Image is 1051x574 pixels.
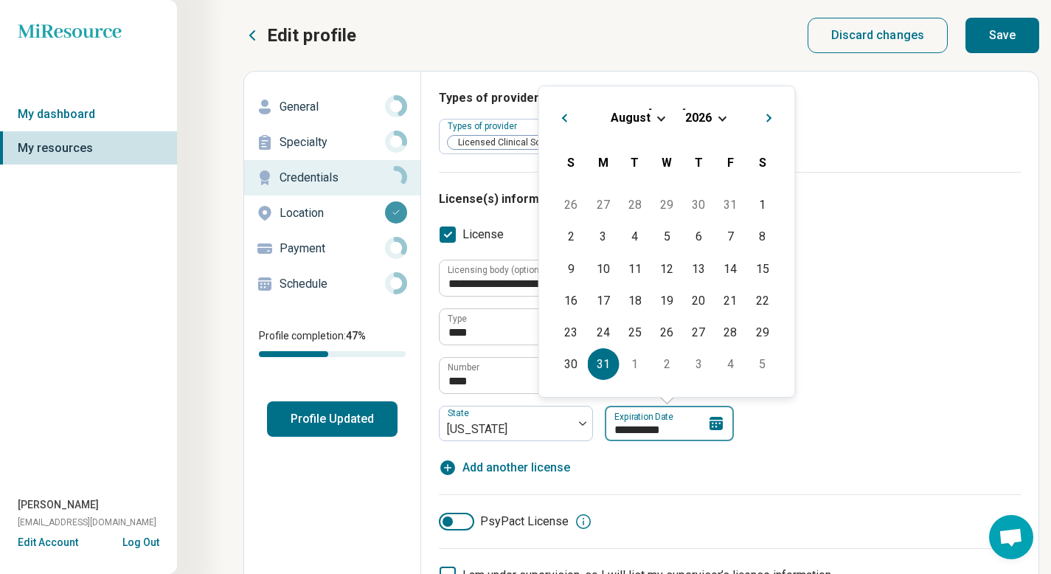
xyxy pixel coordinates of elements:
div: Choose Saturday, August 1st, 2026 [746,189,778,221]
a: Location [244,196,420,231]
div: Thursday [683,147,715,179]
div: Friday [715,147,746,179]
span: License [462,226,504,243]
p: Payment [280,240,385,257]
p: Specialty [280,134,385,151]
div: Choose Tuesday, September 1st, 2026 [619,348,651,380]
div: Choose Tuesday, August 11th, 2026 [619,253,651,285]
div: Choose Wednesday, September 2nd, 2026 [651,348,682,380]
div: Choose Wednesday, August 26th, 2026 [651,317,682,348]
p: General [280,98,385,116]
div: Choose Thursday, August 13th, 2026 [683,253,715,285]
div: Choose Saturday, August 29th, 2026 [746,317,778,348]
button: Save [965,18,1039,53]
h2: [DATE] [551,104,783,125]
div: Choose Saturday, August 15th, 2026 [746,253,778,285]
div: Choose Monday, August 3rd, 2026 [587,221,619,252]
a: General [244,89,420,125]
span: 2026 [685,111,712,125]
p: Location [280,204,385,222]
div: Profile completion [259,351,406,357]
div: Choose Saturday, August 8th, 2026 [746,221,778,252]
span: [PERSON_NAME] [18,497,99,513]
h3: License(s) information [439,190,1021,208]
div: Choose Friday, August 14th, 2026 [715,253,746,285]
div: Choose Friday, September 4th, 2026 [715,348,746,380]
span: August [611,111,651,125]
button: Profile Updated [267,401,398,437]
button: Previous Month [551,104,575,128]
label: State [448,408,472,418]
span: Licensed Clinical Social Worker (LCSW) [448,136,624,150]
span: [EMAIL_ADDRESS][DOMAIN_NAME] [18,516,156,529]
div: Choose Tuesday, August 25th, 2026 [619,317,651,348]
div: Open chat [989,515,1033,559]
div: Tuesday [619,147,651,179]
div: Choose Thursday, August 6th, 2026 [683,221,715,252]
div: Choose Sunday, August 9th, 2026 [555,253,587,285]
div: Choose Sunday, August 30th, 2026 [555,348,587,380]
div: Choose Wednesday, August 5th, 2026 [651,221,682,252]
div: Choose Tuesday, August 18th, 2026 [619,285,651,317]
div: Choose Thursday, September 3rd, 2026 [683,348,715,380]
div: Choose Monday, July 27th, 2026 [587,189,619,221]
div: Choose Sunday, August 16th, 2026 [555,285,587,317]
div: Choose Monday, August 10th, 2026 [587,253,619,285]
p: Schedule [280,275,385,293]
div: Choose Monday, August 17th, 2026 [587,285,619,317]
div: Monday [587,147,619,179]
button: Log Out [122,535,159,547]
div: Month August, 2026 [555,189,778,380]
div: Choose Sunday, July 26th, 2026 [555,189,587,221]
button: Add another license [439,459,570,477]
div: Choose Thursday, August 20th, 2026 [683,285,715,317]
p: Credentials [280,169,385,187]
label: Number [448,363,479,372]
label: Licensing body (optional) [448,266,549,274]
a: Schedule [244,266,420,302]
div: Choose Date [538,86,796,398]
div: Choose Wednesday, August 12th, 2026 [651,253,682,285]
h3: Types of provider [439,89,1021,107]
a: Credentials [244,160,420,196]
div: Choose Thursday, August 27th, 2026 [683,317,715,348]
div: Saturday [746,147,778,179]
div: Choose Saturday, August 22nd, 2026 [746,285,778,317]
button: Next Month [760,104,783,128]
div: Profile completion: [244,319,420,366]
label: Type [448,314,467,323]
div: Choose Wednesday, July 29th, 2026 [651,189,682,221]
div: Choose Friday, August 21st, 2026 [715,285,746,317]
div: Sunday [555,147,587,179]
button: Discard changes [808,18,948,53]
span: 47 % [346,330,366,342]
div: Choose Friday, August 7th, 2026 [715,221,746,252]
a: Payment [244,231,420,266]
div: Choose Tuesday, July 28th, 2026 [619,189,651,221]
div: Wednesday [651,147,682,179]
div: Choose Tuesday, August 4th, 2026 [619,221,651,252]
div: Choose Friday, August 28th, 2026 [715,317,746,348]
div: Choose Sunday, August 23rd, 2026 [555,317,587,348]
a: Specialty [244,125,420,160]
div: Choose Thursday, July 30th, 2026 [683,189,715,221]
div: Choose Friday, July 31st, 2026 [715,189,746,221]
div: Choose Saturday, September 5th, 2026 [746,348,778,380]
div: Choose Monday, August 24th, 2026 [587,317,619,348]
button: Edit profile [243,24,356,47]
label: PsyPact License [439,513,569,530]
div: Choose Sunday, August 2nd, 2026 [555,221,587,252]
span: Add another license [462,459,570,477]
p: Edit profile [267,24,356,47]
div: Choose Monday, August 31st, 2026 [587,348,619,380]
label: Types of provider [448,121,520,131]
input: credential.licenses.0.name [440,309,746,345]
button: Edit Account [18,535,78,550]
div: Choose Wednesday, August 19th, 2026 [651,285,682,317]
